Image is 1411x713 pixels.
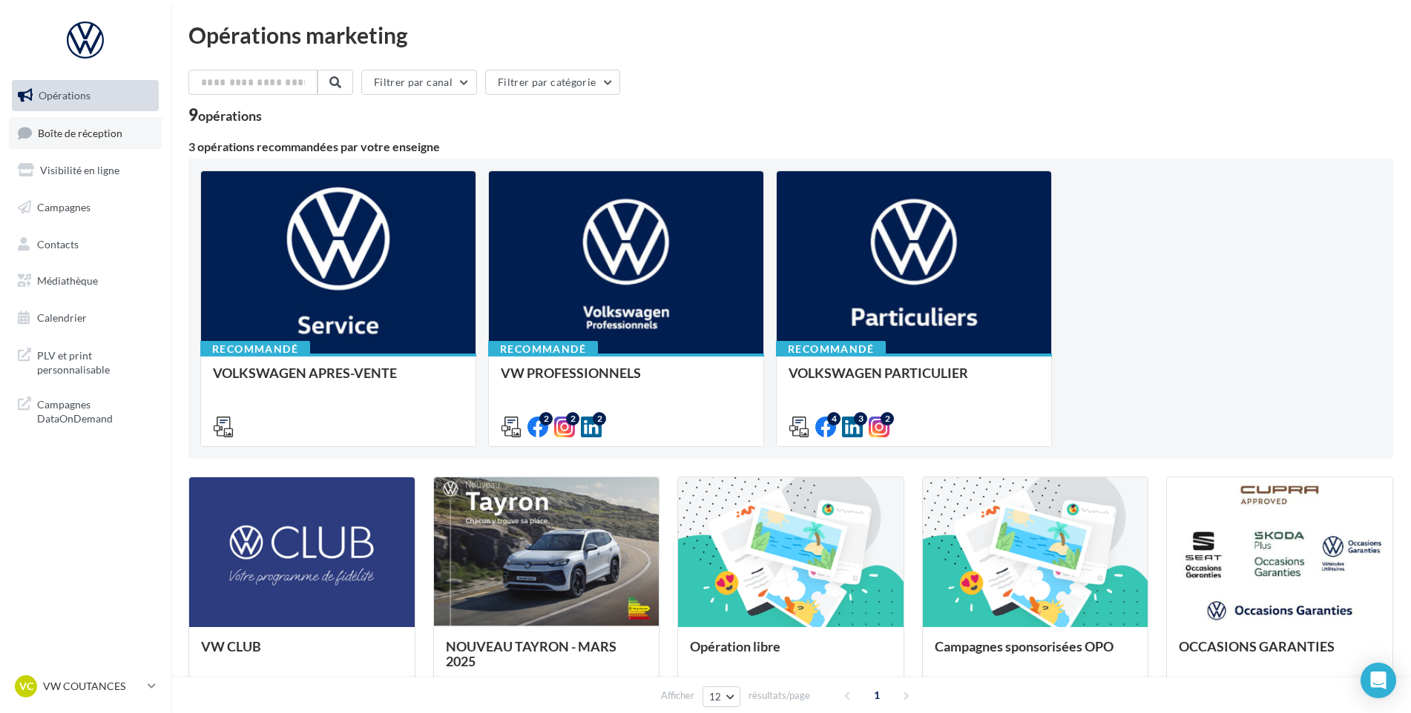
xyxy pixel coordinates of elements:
a: Campagnes [9,192,162,223]
a: Contacts [9,229,162,260]
div: 2 [881,412,894,425]
div: 3 [854,412,867,425]
div: opérations [198,109,262,122]
a: Calendrier [9,302,162,334]
span: VOLKSWAGEN APRES-VENTE [213,365,397,381]
span: VC [19,679,33,694]
div: Recommandé [488,341,598,357]
a: Opérations [9,80,162,111]
span: VW PROFESSIONNELS [501,365,641,381]
span: Campagnes DataOnDemand [37,394,153,426]
a: PLV et print personnalisable [9,339,162,383]
span: Opération libre [690,638,780,654]
a: Médiathèque [9,265,162,296]
div: Recommandé [776,341,886,357]
span: Opérations [39,89,91,102]
button: Filtrer par canal [361,70,477,95]
div: 2 [539,412,553,425]
span: Campagnes sponsorisées OPO [935,638,1114,654]
span: Contacts [37,237,79,250]
div: 2 [593,412,606,425]
span: PLV et print personnalisable [37,345,153,377]
span: VOLKSWAGEN PARTICULIER [789,365,968,381]
span: Médiathèque [37,274,98,287]
a: Boîte de réception [9,117,162,149]
button: 12 [703,686,740,707]
a: VC VW COUTANCES [12,672,159,700]
a: Campagnes DataOnDemand [9,388,162,432]
button: Filtrer par catégorie [485,70,620,95]
span: NOUVEAU TAYRON - MARS 2025 [446,638,616,669]
div: 2 [566,412,579,425]
span: OCCASIONS GARANTIES [1179,638,1335,654]
div: Open Intercom Messenger [1361,663,1396,698]
div: 3 opérations recommandées par votre enseigne [188,141,1393,153]
span: Calendrier [37,311,87,324]
div: Recommandé [200,341,310,357]
div: Opérations marketing [188,24,1393,46]
span: Afficher [661,689,694,703]
div: 4 [827,412,841,425]
span: VW CLUB [201,638,261,654]
span: Boîte de réception [38,126,122,139]
div: 9 [188,107,262,123]
span: Visibilité en ligne [40,164,119,176]
p: VW COUTANCES [43,679,142,694]
span: 12 [709,691,722,703]
span: 1 [865,683,889,707]
span: Campagnes [37,201,91,213]
a: Visibilité en ligne [9,155,162,186]
span: résultats/page [749,689,810,703]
